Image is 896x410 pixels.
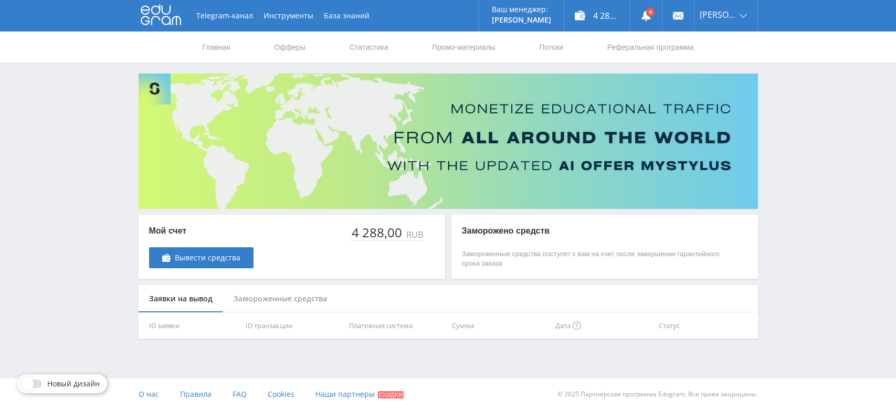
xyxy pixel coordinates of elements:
[349,31,389,63] a: Статистика
[351,225,404,240] div: 4 288,00
[273,31,307,63] a: Офферы
[202,31,231,63] a: Главная
[149,225,254,237] p: Мой счет
[233,389,247,399] span: FAQ
[241,312,345,339] th: ID транзакции
[655,312,758,339] th: Статус
[175,254,240,262] span: Вывести средства
[180,379,212,410] a: Правила
[404,230,424,239] div: RUB
[378,391,404,398] span: Скидки
[492,5,551,14] p: Ваш менеджер:
[551,312,655,339] th: Дата
[448,312,551,339] th: Сумма
[345,312,448,339] th: Платежная система
[223,285,338,313] div: Замороженные средства
[47,380,100,388] span: Новый дизайн
[462,249,726,268] p: Замороженные средства поступят к вам на счет после завершения гарантийного срока заказа
[538,31,564,63] a: Потоки
[268,389,294,399] span: Cookies
[431,31,496,63] a: Промо-материалы
[139,285,223,313] div: Заявки на вывод
[315,379,404,410] a: Наши партнеры Скидки
[139,73,758,209] img: Banner
[139,312,242,339] th: ID заявки
[149,247,254,268] a: Вывести средства
[462,225,726,237] p: Заморожено средств
[233,379,247,410] a: FAQ
[139,379,159,410] a: О нас
[492,16,551,24] p: [PERSON_NAME]
[453,379,757,410] div: © 2025 Партнёрская программа Edugram. Все права защищены.
[268,379,294,410] a: Cookies
[180,389,212,399] span: Правила
[700,10,736,19] span: [PERSON_NAME]
[606,31,695,63] a: Реферальная программа
[139,389,159,399] span: О нас
[315,389,375,399] span: Наши партнеры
